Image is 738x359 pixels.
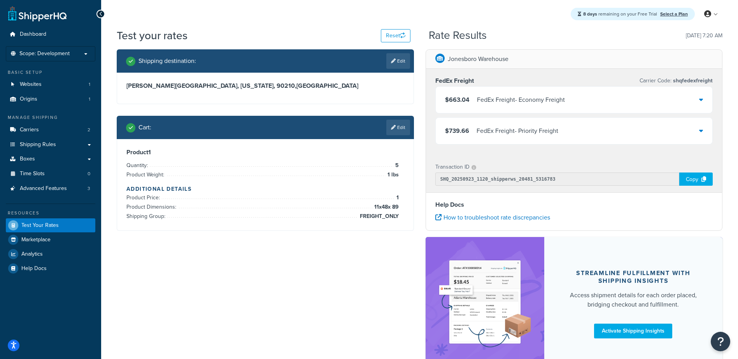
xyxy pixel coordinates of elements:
span: $739.66 [445,126,469,135]
h3: FedEx Freight [435,77,474,85]
button: Reset [381,29,410,42]
a: Analytics [6,247,95,261]
span: remaining on your Free Trial [583,10,658,17]
button: Open Resource Center [711,332,730,351]
div: Streamline Fulfillment with Shipping Insights [563,269,704,285]
span: Help Docs [21,265,47,272]
span: Carriers [20,127,39,133]
span: Test Your Rates [21,222,59,229]
span: 1 [89,96,90,103]
div: FedEx Freight - Priority Freight [477,125,558,136]
a: Time Slots0 [6,167,95,181]
span: Time Slots [20,171,45,177]
span: Marketplace [21,237,51,243]
h2: Cart : [138,124,151,131]
li: Origins [6,92,95,106]
p: Carrier Code: [640,75,713,86]
span: FREIGHT_ONLY [358,212,399,221]
p: Transaction ID [435,162,470,173]
div: Copy [679,173,713,186]
span: 2 [88,127,90,133]
a: Marketplace [6,233,95,247]
li: Time Slots [6,167,95,181]
a: Help Docs [6,261,95,275]
li: Advanced Features [6,181,95,196]
li: Websites [6,77,95,92]
span: Dashboard [20,31,46,38]
a: Edit [386,120,410,135]
div: FedEx Freight - Economy Freight [477,94,565,105]
span: 1 [394,193,399,202]
a: Origins1 [6,92,95,106]
span: Origins [20,96,37,103]
img: feature-image-si-e24932ea9b9fcd0ff835db86be1ff8d589347e8876e1638d903ea230a36726be.png [437,249,533,359]
span: Scope: Development [19,51,70,57]
p: Jonesboro Warehouse [448,54,508,64]
a: Select a Plan [660,10,688,17]
div: Manage Shipping [6,114,95,121]
h3: [PERSON_NAME][GEOGRAPHIC_DATA], [US_STATE], 90210 , [GEOGRAPHIC_DATA] [126,82,404,90]
a: Boxes [6,152,95,166]
li: Carriers [6,123,95,137]
span: Product Weight: [126,171,166,179]
span: Product Dimensions: [126,203,178,211]
p: [DATE] 7:20 AM [686,30,722,41]
a: Test Your Rates [6,218,95,232]
a: Websites1 [6,77,95,92]
span: Quantity: [126,161,150,169]
h2: Shipping destination : [138,58,196,64]
h3: Product 1 [126,148,404,156]
div: Access shipment details for each order placed, bridging checkout and fulfillment. [563,291,704,309]
span: Websites [20,81,42,88]
a: Carriers2 [6,123,95,137]
h2: Rate Results [429,30,487,42]
span: 0 [88,171,90,177]
span: Product Price: [126,193,162,202]
h4: Additional Details [126,185,404,193]
a: Advanced Features3 [6,181,95,196]
span: $663.04 [445,95,470,104]
div: Resources [6,210,95,216]
span: 5 [393,161,399,170]
a: How to troubleshoot rate discrepancies [435,213,550,222]
a: Activate Shipping Insights [594,324,672,338]
span: Analytics [21,251,43,258]
a: Dashboard [6,27,95,42]
h1: Test your rates [117,28,188,43]
div: Basic Setup [6,69,95,76]
span: 11 x 48 x 89 [372,202,399,212]
strong: 8 days [583,10,597,17]
span: Shipping Group: [126,212,167,220]
span: Advanced Features [20,185,67,192]
span: Boxes [20,156,35,162]
a: Edit [386,53,410,69]
span: 1 lbs [386,170,399,179]
span: Shipping Rules [20,141,56,148]
span: shqfedexfreight [671,77,713,85]
a: Shipping Rules [6,138,95,152]
span: 1 [89,81,90,88]
span: 3 [88,185,90,192]
h4: Help Docs [435,200,713,209]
